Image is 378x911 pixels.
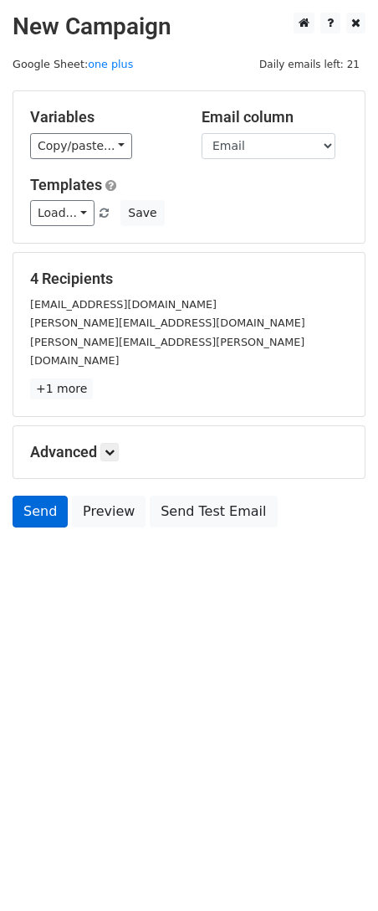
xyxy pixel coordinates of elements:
small: Google Sheet: [13,58,133,70]
span: Daily emails left: 21 [253,55,365,74]
iframe: Chat Widget [294,831,378,911]
a: Templates [30,176,102,193]
h5: Email column [202,108,348,126]
small: [EMAIL_ADDRESS][DOMAIN_NAME] [30,298,217,311]
a: one plus [88,58,133,70]
small: [PERSON_NAME][EMAIL_ADDRESS][DOMAIN_NAME] [30,317,305,329]
a: Copy/paste... [30,133,132,159]
button: Save [120,200,164,226]
a: Daily emails left: 21 [253,58,365,70]
a: Preview [72,496,146,528]
h5: Advanced [30,443,348,461]
h5: 4 Recipients [30,270,348,288]
a: Load... [30,200,94,226]
small: [PERSON_NAME][EMAIL_ADDRESS][PERSON_NAME][DOMAIN_NAME] [30,336,304,368]
h2: New Campaign [13,13,365,41]
a: Send [13,496,68,528]
a: Send Test Email [150,496,277,528]
a: +1 more [30,378,93,399]
h5: Variables [30,108,176,126]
